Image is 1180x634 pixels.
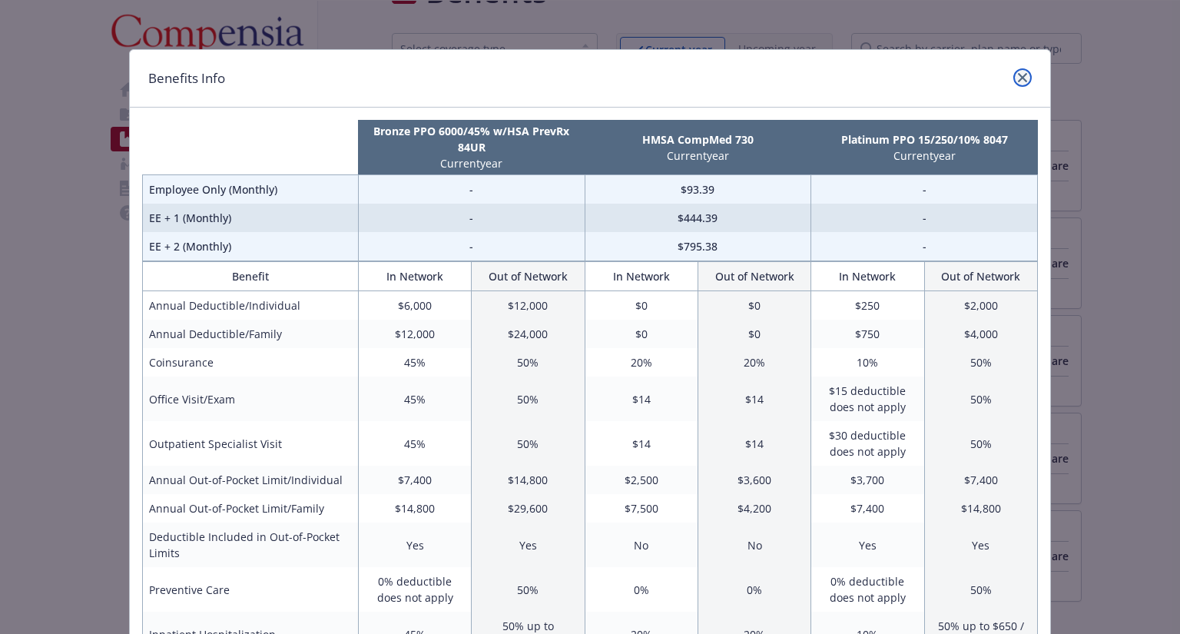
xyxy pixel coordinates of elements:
[143,421,359,466] td: Outpatient Specialist Visit
[814,148,1035,164] p: Current year
[924,377,1037,421] td: 50%
[585,377,698,421] td: $14
[811,377,924,421] td: $15 deductible does not apply
[811,262,924,291] th: In Network
[143,523,359,567] td: Deductible Included in Out-of-Pocket Limits
[472,291,585,320] td: $12,000
[924,291,1037,320] td: $2,000
[143,291,359,320] td: Annual Deductible/Individual
[472,348,585,377] td: 50%
[358,466,471,494] td: $7,400
[585,262,698,291] th: In Network
[924,494,1037,523] td: $14,800
[472,421,585,466] td: 50%
[585,232,811,261] td: $795.38
[358,523,471,567] td: Yes
[588,131,808,148] p: HMSA CompMed 730
[472,466,585,494] td: $14,800
[585,291,698,320] td: $0
[358,377,471,421] td: 45%
[143,567,359,612] td: Preventive Care
[698,567,810,612] td: 0%
[811,232,1038,261] td: -
[811,204,1038,232] td: -
[472,262,585,291] th: Out of Network
[924,320,1037,348] td: $4,000
[143,204,359,232] td: EE + 1 (Monthly)
[358,494,471,523] td: $14,800
[811,291,924,320] td: $250
[358,320,471,348] td: $12,000
[698,466,810,494] td: $3,600
[698,523,810,567] td: No
[811,523,924,567] td: Yes
[585,204,811,232] td: $444.39
[698,262,810,291] th: Out of Network
[698,421,810,466] td: $14
[143,120,359,175] th: intentionally left blank
[143,377,359,421] td: Office Visit/Exam
[358,175,585,204] td: -
[472,494,585,523] td: $29,600
[698,494,810,523] td: $4,200
[143,262,359,291] th: Benefit
[585,494,698,523] td: $7,500
[361,123,582,155] p: Bronze PPO 6000/45% w/HSA PrevRx 84UR
[143,175,359,204] td: Employee Only (Monthly)
[358,421,471,466] td: 45%
[472,523,585,567] td: Yes
[698,291,810,320] td: $0
[698,377,810,421] td: $14
[358,291,471,320] td: $6,000
[585,466,698,494] td: $2,500
[1013,68,1032,87] a: close
[585,523,698,567] td: No
[358,567,471,612] td: 0% deductible does not apply
[698,348,810,377] td: 20%
[811,466,924,494] td: $3,700
[811,494,924,523] td: $7,400
[143,466,359,494] td: Annual Out-of-Pocket Limit/Individual
[814,131,1035,148] p: Platinum PPO 15/250/10% 8047
[143,320,359,348] td: Annual Deductible/Family
[924,348,1037,377] td: 50%
[698,320,810,348] td: $0
[472,567,585,612] td: 50%
[472,377,585,421] td: 50%
[358,262,471,291] th: In Network
[143,348,359,377] td: Coinsurance
[811,567,924,612] td: 0% deductible does not apply
[585,320,698,348] td: $0
[588,148,808,164] p: Current year
[811,175,1038,204] td: -
[924,262,1037,291] th: Out of Network
[924,523,1037,567] td: Yes
[811,421,924,466] td: $30 deductible does not apply
[924,567,1037,612] td: 50%
[148,68,225,88] h1: Benefits Info
[585,421,698,466] td: $14
[924,466,1037,494] td: $7,400
[811,348,924,377] td: 10%
[924,421,1037,466] td: 50%
[585,175,811,204] td: $93.39
[143,232,359,261] td: EE + 2 (Monthly)
[143,494,359,523] td: Annual Out-of-Pocket Limit/Family
[358,232,585,261] td: -
[585,567,698,612] td: 0%
[811,320,924,348] td: $750
[361,155,582,171] p: Current year
[472,320,585,348] td: $24,000
[358,204,585,232] td: -
[585,348,698,377] td: 20%
[358,348,471,377] td: 45%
